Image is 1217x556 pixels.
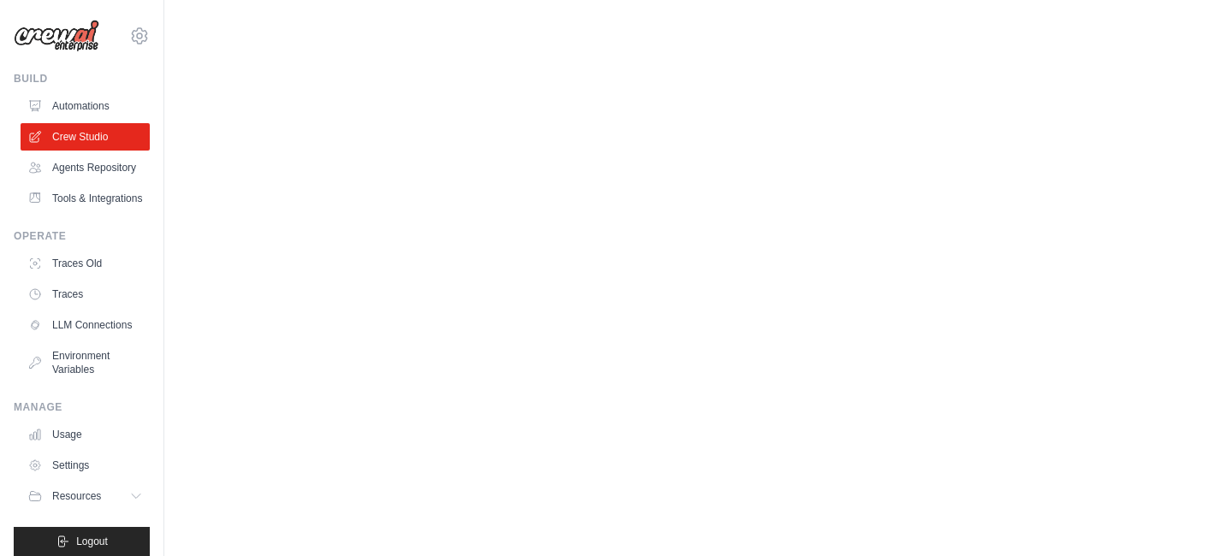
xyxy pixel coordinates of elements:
a: Automations [21,92,150,120]
button: Logout [14,527,150,556]
div: Operate [14,229,150,243]
a: Settings [21,452,150,479]
a: Tools & Integrations [21,185,150,212]
span: Logout [76,535,108,548]
button: Resources [21,482,150,510]
a: Environment Variables [21,342,150,383]
a: Crew Studio [21,123,150,151]
a: LLM Connections [21,311,150,339]
a: Usage [21,421,150,448]
a: Agents Repository [21,154,150,181]
div: Manage [14,400,150,414]
img: Logo [14,20,99,52]
div: Build [14,72,150,86]
a: Traces Old [21,250,150,277]
a: Traces [21,281,150,308]
span: Resources [52,489,101,503]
